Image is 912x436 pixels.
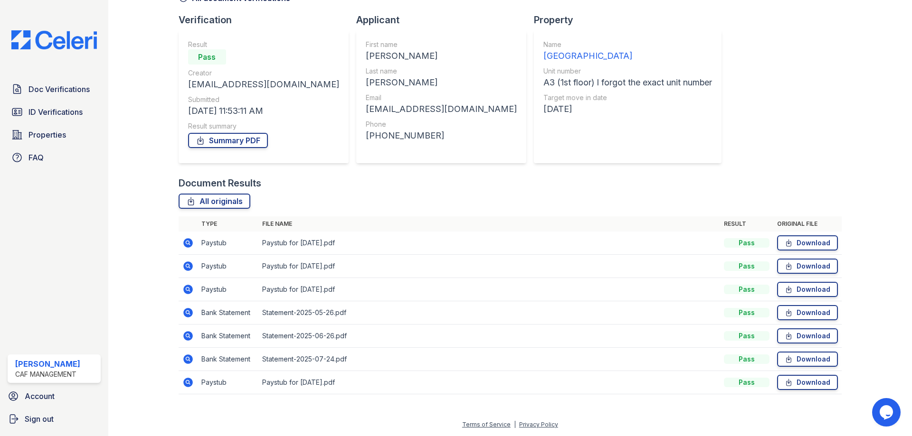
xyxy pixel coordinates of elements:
[777,282,838,297] a: Download
[198,216,258,232] th: Type
[15,358,80,370] div: [PERSON_NAME]
[777,352,838,367] a: Download
[28,152,44,163] span: FAQ
[198,255,258,278] td: Paystub
[258,348,720,371] td: Statement-2025-07-24.pdf
[15,370,80,379] div: CAF Management
[25,390,55,402] span: Account
[198,325,258,348] td: Bank Statement
[773,216,842,232] th: Original file
[777,259,838,274] a: Download
[179,176,261,190] div: Document Results
[28,106,83,118] span: ID Verifications
[872,398,902,427] iframe: chat widget
[366,49,517,63] div: [PERSON_NAME]
[777,305,838,320] a: Download
[188,68,339,78] div: Creator
[8,125,101,144] a: Properties
[179,194,250,209] a: All originals
[724,331,769,341] div: Pass
[198,232,258,255] td: Paystub
[198,348,258,371] td: Bank Statement
[8,102,101,121] a: ID Verifications
[188,95,339,104] div: Submitted
[188,121,339,131] div: Result summary
[543,40,712,49] div: Name
[188,104,339,118] div: [DATE] 11:53:11 AM
[777,235,838,250] a: Download
[25,413,54,425] span: Sign out
[724,308,769,317] div: Pass
[28,83,90,95] span: Doc Verifications
[258,255,720,278] td: Paystub for [DATE].pdf
[4,409,104,428] a: Sign out
[543,40,712,63] a: Name [GEOGRAPHIC_DATA]
[519,421,558,428] a: Privacy Policy
[258,325,720,348] td: Statement-2025-06-26.pdf
[777,375,838,390] a: Download
[366,93,517,102] div: Email
[543,102,712,116] div: [DATE]
[188,49,226,65] div: Pass
[198,301,258,325] td: Bank Statement
[366,120,517,129] div: Phone
[356,13,534,27] div: Applicant
[366,129,517,142] div: [PHONE_NUMBER]
[543,49,712,63] div: [GEOGRAPHIC_DATA]
[179,13,356,27] div: Verification
[462,421,511,428] a: Terms of Service
[4,387,104,406] a: Account
[534,13,729,27] div: Property
[188,40,339,49] div: Result
[188,78,339,91] div: [EMAIL_ADDRESS][DOMAIN_NAME]
[258,371,720,394] td: Paystub for [DATE].pdf
[543,93,712,102] div: Target move in date
[8,148,101,167] a: FAQ
[258,301,720,325] td: Statement-2025-05-26.pdf
[724,238,769,248] div: Pass
[366,66,517,76] div: Last name
[188,133,268,148] a: Summary PDF
[258,216,720,232] th: File name
[4,30,104,49] img: CE_Logo_Blue-a8612792a0a2168367f1c8372b55b34899dd931a85d93a1a3d3e32e68fde9ad4.png
[258,278,720,301] td: Paystub for [DATE].pdf
[366,76,517,89] div: [PERSON_NAME]
[514,421,516,428] div: |
[720,216,773,232] th: Result
[543,66,712,76] div: Unit number
[366,40,517,49] div: First name
[366,102,517,116] div: [EMAIL_ADDRESS][DOMAIN_NAME]
[724,261,769,271] div: Pass
[258,232,720,255] td: Paystub for [DATE].pdf
[724,378,769,387] div: Pass
[724,285,769,294] div: Pass
[724,354,769,364] div: Pass
[777,328,838,343] a: Download
[543,76,712,89] div: A3 (1st floor) I forgot the exact unit number
[8,80,101,99] a: Doc Verifications
[198,278,258,301] td: Paystub
[28,129,66,140] span: Properties
[198,371,258,394] td: Paystub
